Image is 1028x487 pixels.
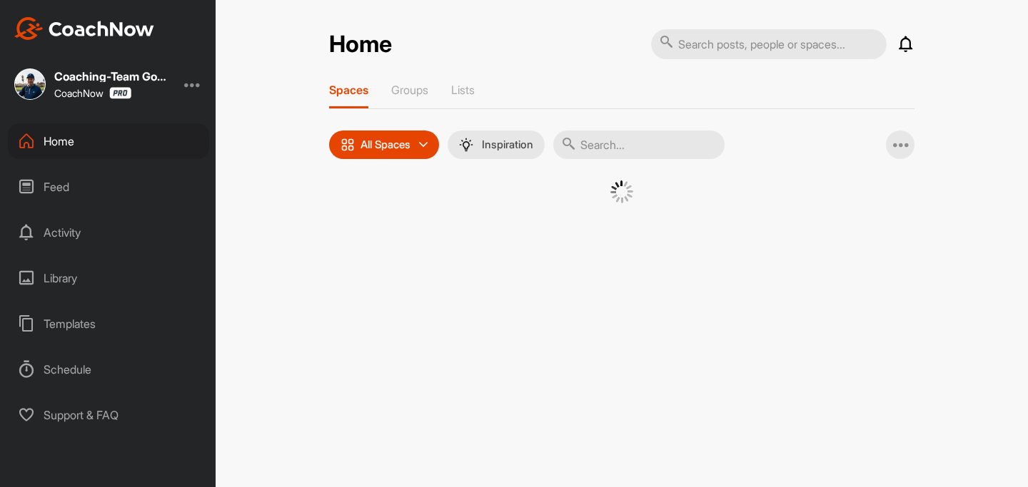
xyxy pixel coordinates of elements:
[329,83,368,97] p: Spaces
[391,83,428,97] p: Groups
[610,180,633,203] img: G6gVgL6ErOh57ABN0eRmCEwV0I4iEi4d8EwaPGI0tHgoAbU4EAHFLEQAh+QQFCgALACwIAA4AGAASAAAEbHDJSesaOCdk+8xg...
[54,87,131,99] div: CoachNow
[451,83,475,97] p: Lists
[8,306,209,342] div: Templates
[8,169,209,205] div: Feed
[8,215,209,250] div: Activity
[14,17,154,40] img: CoachNow
[482,139,533,150] p: Inspiration
[361,139,410,150] p: All Spaces
[54,71,168,82] div: Coaching-Team Golfakademie
[329,31,392,58] h2: Home
[651,29,887,59] input: Search posts, people or spaces...
[8,123,209,159] div: Home
[14,68,46,100] img: square_76f96ec4196c1962453f0fa417d3756b.jpg
[459,138,473,152] img: menuIcon
[8,397,209,433] div: Support & FAQ
[109,87,131,99] img: CoachNow Pro
[8,260,209,296] div: Library
[341,138,355,152] img: icon
[8,352,209,387] div: Schedule
[553,130,725,159] input: Search...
